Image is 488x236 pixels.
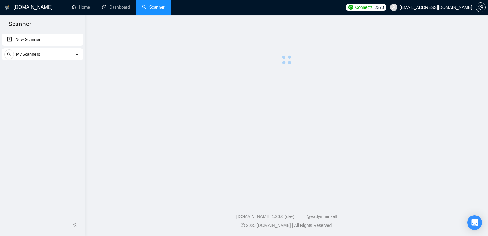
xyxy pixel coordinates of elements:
a: New Scanner [7,34,78,46]
a: dashboardDashboard [102,5,130,10]
a: [DOMAIN_NAME] 1.26.0 (dev) [236,214,295,219]
img: logo [5,3,9,13]
span: Connects: [355,4,373,11]
a: @vadymhimself [307,214,337,219]
div: 2025 [DOMAIN_NAME] | All Rights Reserved. [90,222,483,229]
span: My Scanners [16,48,40,60]
li: My Scanners [2,48,83,63]
img: upwork-logo.png [348,5,353,10]
span: Scanner [4,20,36,32]
div: Open Intercom Messenger [467,215,482,230]
span: copyright [241,223,245,227]
li: New Scanner [2,34,83,46]
a: setting [476,5,486,10]
button: setting [476,2,486,12]
a: searchScanner [142,5,165,10]
span: user [392,5,396,9]
a: homeHome [72,5,90,10]
span: double-left [73,222,79,228]
span: setting [476,5,485,10]
button: search [4,49,14,59]
span: search [5,52,14,56]
span: 2370 [375,4,384,11]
